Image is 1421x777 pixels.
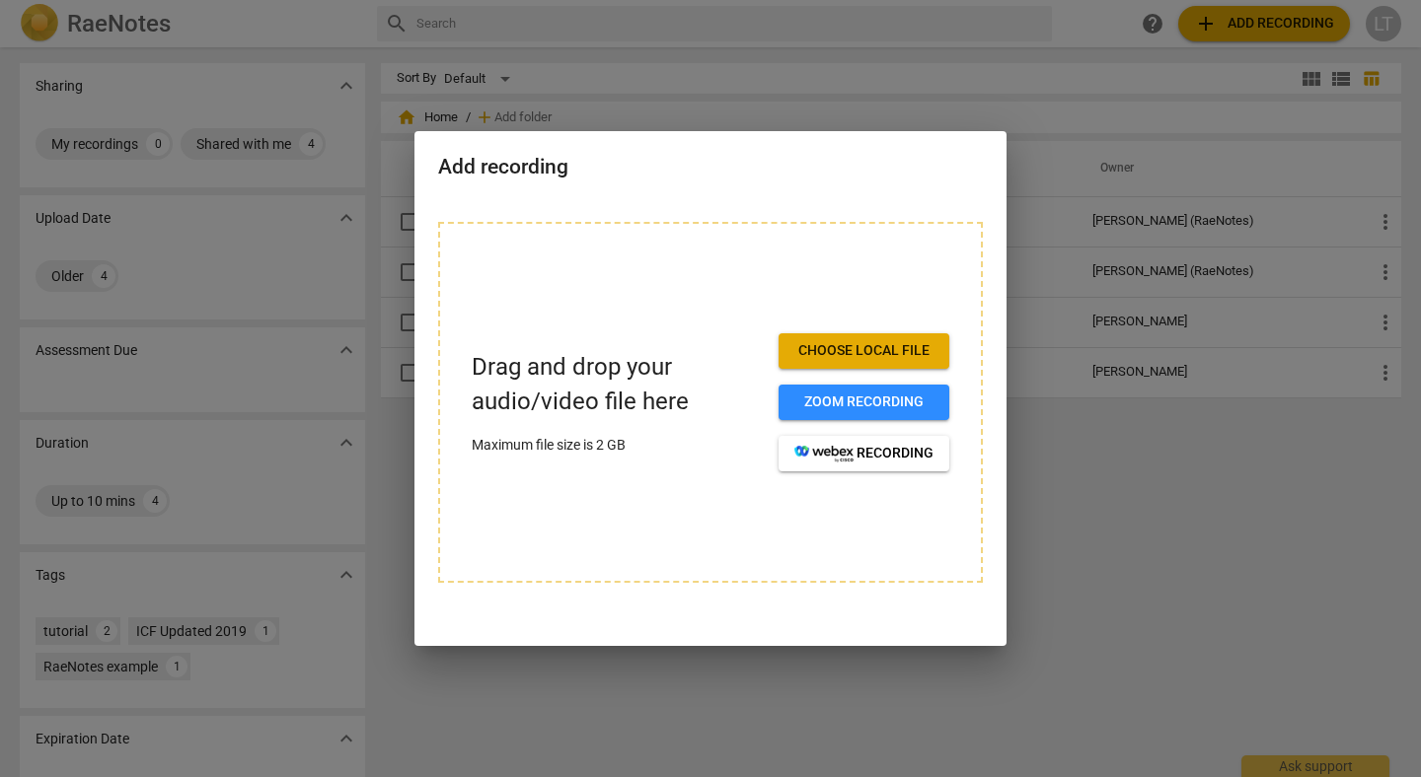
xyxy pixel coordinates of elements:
button: Zoom recording [779,385,949,420]
button: recording [779,436,949,471]
p: Maximum file size is 2 GB [472,435,763,456]
span: recording [794,444,934,463]
button: Choose local file [779,333,949,369]
span: Choose local file [794,341,934,361]
p: Drag and drop your audio/video file here [472,350,763,419]
span: Zoom recording [794,392,934,412]
h2: Add recording [438,155,983,179]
